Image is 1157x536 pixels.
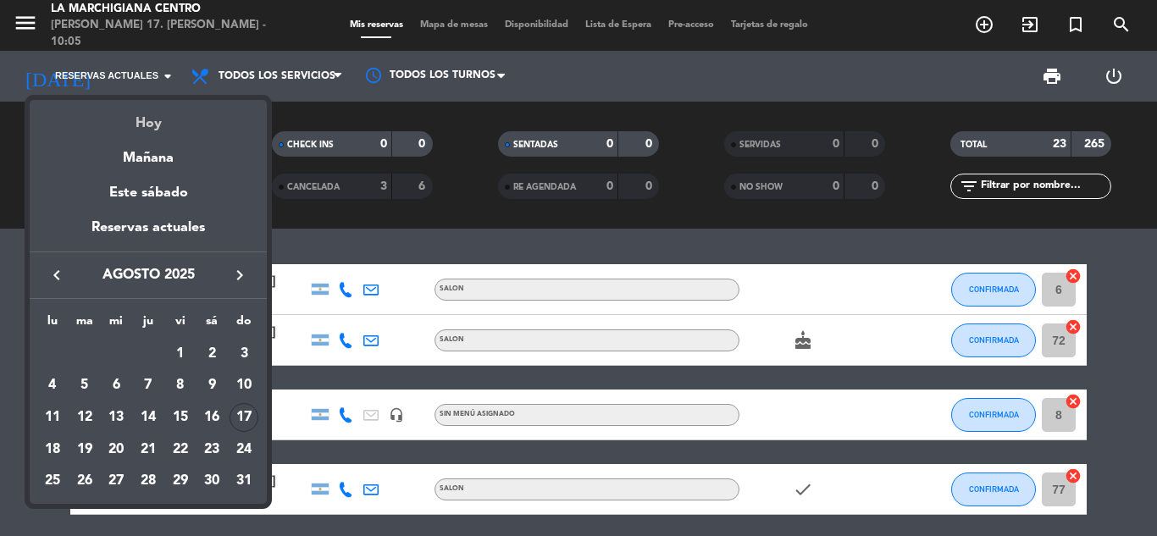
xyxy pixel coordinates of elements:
td: 21 de agosto de 2025 [132,434,164,466]
th: martes [69,312,101,338]
td: 13 de agosto de 2025 [100,401,132,434]
th: sábado [197,312,229,338]
td: 12 de agosto de 2025 [69,401,101,434]
td: 18 de agosto de 2025 [36,434,69,466]
div: 23 [197,435,226,464]
div: 18 [38,435,67,464]
button: keyboard_arrow_right [224,264,255,286]
div: Reservas actuales [30,217,267,251]
td: 23 de agosto de 2025 [197,434,229,466]
td: 5 de agosto de 2025 [69,370,101,402]
td: 8 de agosto de 2025 [164,370,197,402]
div: 15 [166,403,195,432]
th: viernes [164,312,197,338]
div: Este sábado [30,169,267,217]
div: 31 [230,467,258,496]
div: 13 [102,403,130,432]
td: 1 de agosto de 2025 [164,338,197,370]
div: 20 [102,435,130,464]
td: 4 de agosto de 2025 [36,370,69,402]
div: 6 [102,371,130,400]
div: 17 [230,403,258,432]
div: 22 [166,435,195,464]
div: 1 [166,340,195,368]
td: 11 de agosto de 2025 [36,401,69,434]
td: 30 de agosto de 2025 [197,466,229,498]
td: 14 de agosto de 2025 [132,401,164,434]
div: 28 [134,467,163,496]
div: 16 [197,403,226,432]
div: 9 [197,371,226,400]
td: 3 de agosto de 2025 [228,338,260,370]
th: miércoles [100,312,132,338]
th: domingo [228,312,260,338]
td: 19 de agosto de 2025 [69,434,101,466]
div: 27 [102,467,130,496]
td: 15 de agosto de 2025 [164,401,197,434]
div: 11 [38,403,67,432]
div: Mañana [30,135,267,169]
th: jueves [132,312,164,338]
div: 7 [134,371,163,400]
td: 26 de agosto de 2025 [69,466,101,498]
td: 7 de agosto de 2025 [132,370,164,402]
td: 28 de agosto de 2025 [132,466,164,498]
div: 2 [197,340,226,368]
div: 25 [38,467,67,496]
span: agosto 2025 [72,264,224,286]
td: AGO. [36,338,164,370]
div: 24 [230,435,258,464]
div: 21 [134,435,163,464]
i: keyboard_arrow_right [230,265,250,285]
td: 22 de agosto de 2025 [164,434,197,466]
div: 8 [166,371,195,400]
div: 10 [230,371,258,400]
td: 20 de agosto de 2025 [100,434,132,466]
div: Hoy [30,100,267,135]
td: 31 de agosto de 2025 [228,466,260,498]
div: 14 [134,403,163,432]
th: lunes [36,312,69,338]
td: 10 de agosto de 2025 [228,370,260,402]
td: 24 de agosto de 2025 [228,434,260,466]
td: 9 de agosto de 2025 [197,370,229,402]
div: 4 [38,371,67,400]
td: 29 de agosto de 2025 [164,466,197,498]
td: 17 de agosto de 2025 [228,401,260,434]
div: 19 [70,435,99,464]
td: 25 de agosto de 2025 [36,466,69,498]
div: 30 [197,467,226,496]
div: 12 [70,403,99,432]
td: 2 de agosto de 2025 [197,338,229,370]
div: 29 [166,467,195,496]
td: 16 de agosto de 2025 [197,401,229,434]
i: keyboard_arrow_left [47,265,67,285]
button: keyboard_arrow_left [42,264,72,286]
div: 5 [70,371,99,400]
td: 6 de agosto de 2025 [100,370,132,402]
div: 3 [230,340,258,368]
td: 27 de agosto de 2025 [100,466,132,498]
div: 26 [70,467,99,496]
